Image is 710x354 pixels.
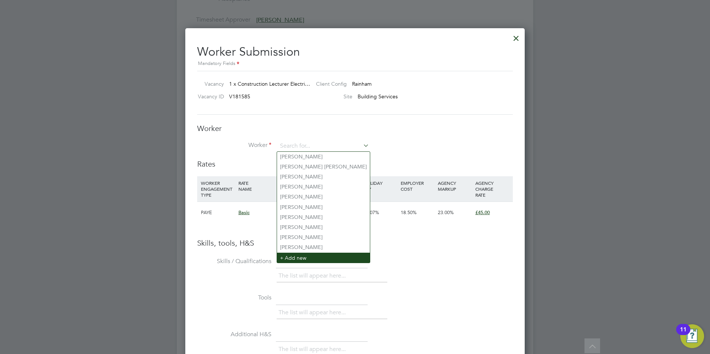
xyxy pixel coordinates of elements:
input: Search for... [277,141,369,152]
div: HOLIDAY PAY [361,176,399,196]
li: The list will appear here... [279,308,349,318]
button: Open Resource Center, 11 new notifications [680,324,704,348]
span: 12.07% [363,209,379,216]
h3: Skills, tools, H&S [197,238,513,248]
span: Basic [238,209,250,216]
div: WORKER ENGAGEMENT TYPE [199,176,237,201]
span: Rainham [352,81,372,87]
div: AGENCY CHARGE RATE [473,176,511,201]
label: Additional H&S [197,331,271,338]
li: [PERSON_NAME] [277,242,370,252]
h3: Rates [197,159,513,169]
label: Tools [197,294,271,302]
div: AGENCY MARKUP [436,176,473,196]
label: Site [310,93,352,100]
span: 1 x Construction Lecturer Electri… [229,81,310,87]
span: 23.00% [438,209,454,216]
div: RATE NAME [237,176,286,196]
label: Skills / Qualifications [197,258,271,265]
li: [PERSON_NAME] [277,172,370,182]
span: 18.50% [401,209,417,216]
li: [PERSON_NAME] [277,222,370,232]
label: Worker [197,141,271,149]
span: £45.00 [475,209,490,216]
h3: Worker [197,124,513,133]
li: [PERSON_NAME] [277,182,370,192]
label: Client Config [310,81,347,87]
li: + Add new [277,253,370,263]
h2: Worker Submission [197,39,513,68]
li: [PERSON_NAME] [277,202,370,212]
div: EMPLOYER COST [399,176,436,196]
li: [PERSON_NAME] [277,232,370,242]
div: Mandatory Fields [197,60,513,68]
li: [PERSON_NAME] [PERSON_NAME] [277,162,370,172]
span: Building Services [358,93,398,100]
li: [PERSON_NAME] [277,152,370,162]
span: V181585 [229,93,250,100]
li: [PERSON_NAME] [277,212,370,222]
label: Vacancy ID [194,93,224,100]
div: 11 [680,330,687,339]
li: The list will appear here... [279,271,349,281]
li: [PERSON_NAME] [277,192,370,202]
label: Vacancy [194,81,224,87]
div: PAYE [199,202,237,223]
